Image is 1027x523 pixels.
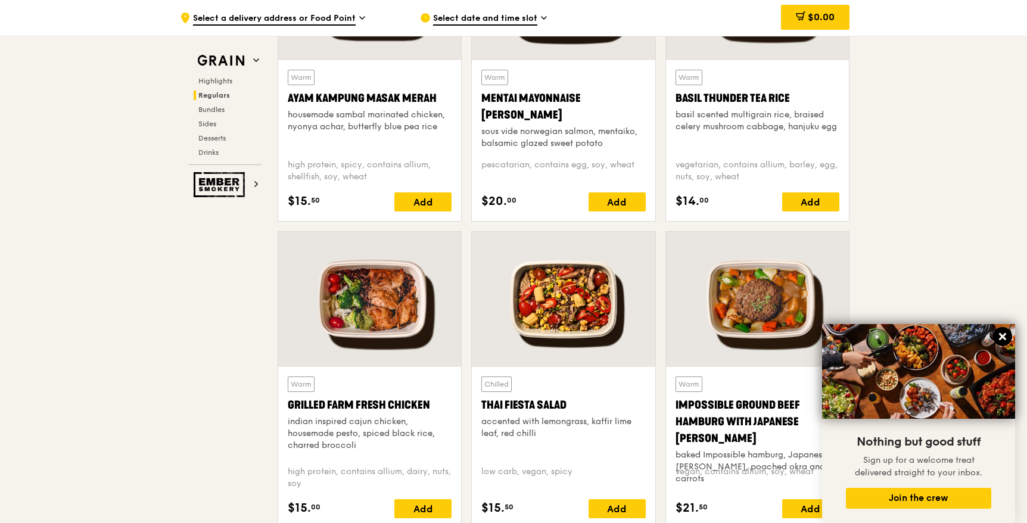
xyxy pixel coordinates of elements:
div: housemade sambal marinated chicken, nyonya achar, butterfly blue pea rice [288,109,452,133]
span: Bundles [198,105,225,114]
div: Warm [676,70,702,85]
span: Sign up for a welcome treat delivered straight to your inbox. [855,455,982,478]
div: Impossible Ground Beef Hamburg with Japanese [PERSON_NAME] [676,397,839,447]
div: Thai Fiesta Salad [481,397,645,413]
div: low carb, vegan, spicy [481,466,645,490]
div: baked Impossible hamburg, Japanese [PERSON_NAME], poached okra and carrots [676,449,839,485]
span: $21. [676,499,699,517]
div: vegan, contains allium, soy, wheat [676,466,839,490]
div: Warm [676,376,702,392]
div: Ayam Kampung Masak Merah [288,90,452,107]
span: Drinks [198,148,219,157]
span: Sides [198,120,216,128]
div: pescatarian, contains egg, soy, wheat [481,159,645,183]
span: 50 [311,195,320,205]
img: Ember Smokery web logo [194,172,248,197]
span: 50 [505,502,513,512]
span: 00 [311,502,320,512]
button: Close [993,327,1012,346]
div: basil scented multigrain rice, braised celery mushroom cabbage, hanjuku egg [676,109,839,133]
div: Add [589,499,646,518]
div: accented with lemongrass, kaffir lime leaf, red chilli [481,416,645,440]
div: Chilled [481,376,512,392]
img: Grain web logo [194,50,248,71]
div: Add [782,499,839,518]
div: Mentai Mayonnaise [PERSON_NAME] [481,90,645,123]
span: $15. [481,499,505,517]
button: Join the crew [846,488,991,509]
span: Regulars [198,91,230,99]
span: Desserts [198,134,226,142]
div: Add [394,499,452,518]
div: high protein, spicy, contains allium, shellfish, soy, wheat [288,159,452,183]
div: Grilled Farm Fresh Chicken [288,397,452,413]
span: 00 [699,195,709,205]
span: $20. [481,192,507,210]
div: Warm [288,376,315,392]
div: Warm [481,70,508,85]
span: Select date and time slot [433,13,537,26]
div: Add [394,192,452,211]
div: high protein, contains allium, dairy, nuts, soy [288,466,452,490]
span: $15. [288,192,311,210]
span: 00 [507,195,516,205]
div: Basil Thunder Tea Rice [676,90,839,107]
div: Warm [288,70,315,85]
div: sous vide norwegian salmon, mentaiko, balsamic glazed sweet potato [481,126,645,150]
span: Select a delivery address or Food Point [193,13,356,26]
div: vegetarian, contains allium, barley, egg, nuts, soy, wheat [676,159,839,183]
span: 50 [699,502,708,512]
span: $15. [288,499,311,517]
div: Add [589,192,646,211]
span: Nothing but good stuff [857,435,981,449]
div: Add [782,192,839,211]
img: DSC07876-Edit02-Large.jpeg [822,324,1015,419]
span: $0.00 [808,11,835,23]
div: indian inspired cajun chicken, housemade pesto, spiced black rice, charred broccoli [288,416,452,452]
span: $14. [676,192,699,210]
span: Highlights [198,77,232,85]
